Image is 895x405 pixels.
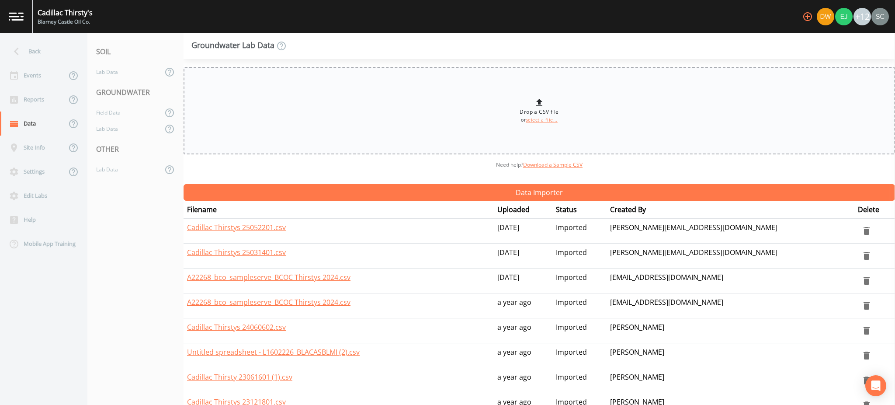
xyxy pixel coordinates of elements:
a: Untitled spreadsheet - L1602226_BLACASBLMI (2).csv [187,347,360,357]
img: 8212e2e8aa105c16c1f0c661247e67a7 [871,8,889,25]
td: [PERSON_NAME] [607,368,855,393]
button: delete [858,347,875,364]
div: GROUNDWATER [87,80,184,105]
td: Imported [552,343,607,368]
th: Created By [607,201,855,219]
td: a year ago [494,368,552,393]
td: [DATE] [494,244,552,269]
button: Data Importer [184,184,895,201]
a: Field Data [87,105,163,121]
td: Imported [552,293,607,318]
td: a year ago [494,318,552,343]
th: Uploaded [494,201,552,219]
td: [DATE] [494,269,552,293]
div: Drop a CSV file [520,98,559,124]
td: Imported [552,318,607,343]
a: A22268_bco_sampleserve_BCOC Thirstys 2024.csv [187,297,350,307]
a: Lab Data [87,121,163,137]
td: Imported [552,219,607,244]
a: Cadillac Thirstys 25031401.csv [187,248,286,257]
th: Status [552,201,607,219]
div: Cadillac Thirsty's [38,7,93,18]
button: delete [858,372,875,389]
button: delete [858,272,875,290]
td: [PERSON_NAME] [607,318,855,343]
td: a year ago [494,343,552,368]
td: a year ago [494,293,552,318]
th: Delete [854,201,895,219]
div: Blarney Castle Oil Co. [38,18,93,26]
td: Imported [552,368,607,393]
td: [DATE] [494,219,552,244]
td: [EMAIL_ADDRESS][DOMAIN_NAME] [607,269,855,293]
a: Cadillac Thirstys 25052201.csv [187,223,286,232]
a: select a file... [526,117,558,123]
button: delete [858,322,875,339]
th: Filename [184,201,494,219]
div: Dean P. Wiltse [816,8,835,25]
td: [PERSON_NAME][EMAIL_ADDRESS][DOMAIN_NAME] [607,219,855,244]
td: [PERSON_NAME][EMAIL_ADDRESS][DOMAIN_NAME] [607,244,855,269]
div: Erik Johnson [835,8,853,25]
div: OTHER [87,137,184,161]
img: 3d81de52c5f627f6356ce8740c3e6912 [817,8,834,25]
img: 7a4123bb7fedf39828ca61cb41cf0cd5 [835,8,853,25]
button: delete [858,222,875,240]
td: [EMAIL_ADDRESS][DOMAIN_NAME] [607,293,855,318]
button: delete [858,297,875,314]
span: Need help? [496,161,583,168]
td: Imported [552,269,607,293]
img: logo [9,12,24,21]
a: A22268_bco_sampleserve_BCOC Thirstys 2024.csv [187,272,350,282]
div: Groundwater Lab Data [191,41,287,51]
div: Open Intercom Messenger [865,375,886,396]
small: or [521,117,558,123]
a: Cadillac Thirstys 24060602.csv [187,322,286,332]
button: delete [858,247,875,265]
a: Lab Data [87,161,163,178]
a: Lab Data [87,64,163,80]
a: Download a Sample CSV [523,161,583,168]
div: +12 [853,8,871,25]
a: Cadillac Thirsty 23061601 (1).csv [187,372,292,382]
td: Imported [552,244,607,269]
td: [PERSON_NAME] [607,343,855,368]
div: SOIL [87,39,184,64]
